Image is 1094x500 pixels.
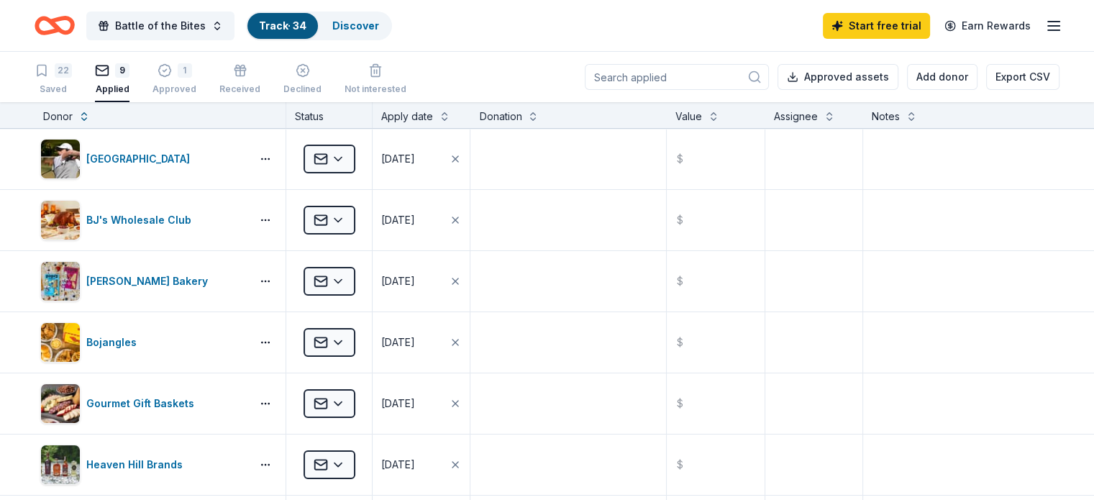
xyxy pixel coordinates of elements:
button: Export CSV [986,64,1059,90]
button: [DATE] [373,190,470,250]
div: Approved [152,83,196,95]
button: 9Applied [95,58,129,102]
div: Declined [283,83,322,95]
a: Track· 34 [259,19,306,32]
button: Image for Gourmet Gift BasketsGourmet Gift Baskets [40,383,245,424]
img: Image for Gourmet Gift Baskets [41,384,80,423]
div: Not interested [345,83,406,95]
button: [DATE] [373,251,470,312]
div: Saved [35,83,72,95]
button: Approved assets [778,64,898,90]
button: Image for Heaven Hill BrandsHeaven Hill Brands [40,445,245,485]
div: Applied [95,83,129,95]
a: Start free trial [823,13,930,39]
button: [DATE] [373,129,470,189]
button: Track· 34Discover [246,12,392,40]
div: [DATE] [381,334,415,351]
div: [GEOGRAPHIC_DATA] [86,150,196,168]
span: Battle of the Bites [115,17,206,35]
div: Apply date [381,108,433,125]
button: [DATE] [373,373,470,434]
div: Donation [479,108,521,125]
button: Add donor [907,64,977,90]
button: Battle of the Bites [86,12,234,40]
div: Gourmet Gift Baskets [86,395,200,412]
div: 9 [115,63,129,78]
button: Image for Bobo's Bakery[PERSON_NAME] Bakery [40,261,245,301]
div: [DATE] [381,395,415,412]
button: [DATE] [373,435,470,495]
div: Assignee [774,108,818,125]
button: 1Approved [152,58,196,102]
div: [DATE] [381,150,415,168]
div: [DATE] [381,212,415,229]
img: Image for Bojangles [41,323,80,362]
div: [DATE] [381,273,415,290]
div: Status [286,102,373,128]
button: Image for BojanglesBojangles [40,322,245,363]
div: 22 [55,63,72,78]
input: Search applied [585,64,769,90]
div: Notes [872,108,900,125]
button: Declined [283,58,322,102]
img: Image for Beau Rivage Golf & Resort [41,140,80,178]
button: Not interested [345,58,406,102]
div: Value [675,108,702,125]
div: BJ's Wholesale Club [86,212,197,229]
img: Image for BJ's Wholesale Club [41,201,80,240]
div: Donor [43,108,73,125]
div: Heaven Hill Brands [86,456,188,473]
div: [PERSON_NAME] Bakery [86,273,214,290]
div: 1 [178,63,192,78]
a: Discover [332,19,379,32]
div: Bojangles [86,334,142,351]
img: Image for Bobo's Bakery [41,262,80,301]
button: 22Saved [35,58,72,102]
a: Home [35,9,75,42]
img: Image for Heaven Hill Brands [41,445,80,484]
div: [DATE] [381,456,415,473]
button: Received [219,58,260,102]
div: Received [219,83,260,95]
button: Image for BJ's Wholesale ClubBJ's Wholesale Club [40,200,245,240]
button: Image for Beau Rivage Golf & Resort[GEOGRAPHIC_DATA] [40,139,245,179]
a: Earn Rewards [936,13,1039,39]
button: [DATE] [373,312,470,373]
